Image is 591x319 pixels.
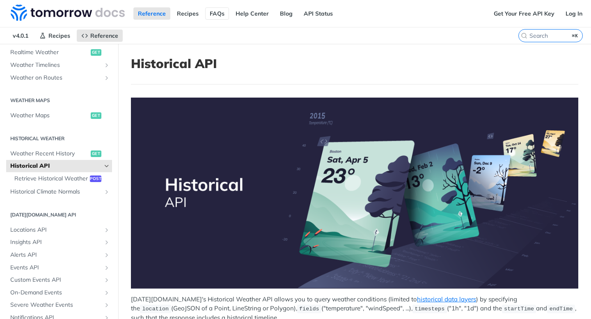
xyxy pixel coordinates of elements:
span: endTime [550,306,573,312]
span: Retrieve Historical Weather [14,175,88,183]
img: Historical-API.png [131,98,578,288]
kbd: ⌘K [570,32,580,40]
h2: Weather Maps [6,97,112,104]
a: Historical Climate NormalsShow subpages for Historical Climate Normals [6,186,112,198]
a: Custom Events APIShow subpages for Custom Events API [6,274,112,286]
a: Realtime Weatherget [6,46,112,59]
a: Reference [77,30,123,42]
button: Hide subpages for Historical API [103,163,110,169]
span: Weather Recent History [10,150,89,158]
button: Show subpages for Historical Climate Normals [103,189,110,195]
span: Insights API [10,238,101,246]
button: Show subpages for Weather Timelines [103,62,110,68]
a: Weather Mapsget [6,109,112,122]
span: post [90,175,101,182]
span: get [91,49,101,56]
span: location [142,306,169,312]
span: Locations API [10,226,101,234]
span: Historical Climate Normals [10,188,101,196]
span: get [91,150,101,157]
a: Severe Weather EventsShow subpages for Severe Weather Events [6,299,112,311]
span: Events API [10,264,101,272]
h2: Historical Weather [6,135,112,142]
span: Recipes [48,32,70,39]
button: Show subpages for Locations API [103,227,110,233]
a: Log In [561,7,587,20]
a: Events APIShow subpages for Events API [6,262,112,274]
span: Reference [90,32,118,39]
span: Custom Events API [10,276,101,284]
a: API Status [299,7,337,20]
svg: Search [521,32,527,39]
button: Show subpages for Insights API [103,239,110,246]
span: Severe Weather Events [10,301,101,309]
span: Weather Timelines [10,61,101,69]
span: get [91,112,101,119]
a: Weather Recent Historyget [6,148,112,160]
span: On-Demand Events [10,289,101,297]
a: Recipes [172,7,203,20]
span: Historical API [10,162,101,170]
button: Show subpages for On-Demand Events [103,289,110,296]
a: Historical APIHide subpages for Historical API [6,160,112,172]
button: Show subpages for Events API [103,264,110,271]
a: Get Your Free API Key [489,7,559,20]
span: Weather on Routes [10,74,101,82]
a: Blog [275,7,297,20]
a: Locations APIShow subpages for Locations API [6,224,112,236]
a: Recipes [35,30,75,42]
button: Show subpages for Custom Events API [103,277,110,283]
span: Alerts API [10,251,101,259]
a: Weather TimelinesShow subpages for Weather Timelines [6,59,112,71]
button: Show subpages for Weather on Routes [103,75,110,81]
span: Weather Maps [10,112,89,120]
a: FAQs [205,7,229,20]
span: startTime [504,306,534,312]
a: historical data layers [417,295,476,303]
span: Expand image [131,98,578,288]
button: Show subpages for Severe Weather Events [103,302,110,308]
a: Retrieve Historical Weatherpost [10,173,112,185]
a: Help Center [231,7,273,20]
span: v4.0.1 [8,30,33,42]
button: Show subpages for Alerts API [103,252,110,258]
span: fields [299,306,319,312]
span: timesteps [415,306,444,312]
a: Alerts APIShow subpages for Alerts API [6,249,112,261]
h2: [DATE][DOMAIN_NAME] API [6,211,112,219]
a: Insights APIShow subpages for Insights API [6,236,112,248]
a: Reference [133,7,170,20]
img: Tomorrow.io Weather API Docs [11,5,125,21]
h1: Historical API [131,56,578,71]
span: Realtime Weather [10,48,89,57]
a: On-Demand EventsShow subpages for On-Demand Events [6,287,112,299]
a: Weather on RoutesShow subpages for Weather on Routes [6,72,112,84]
